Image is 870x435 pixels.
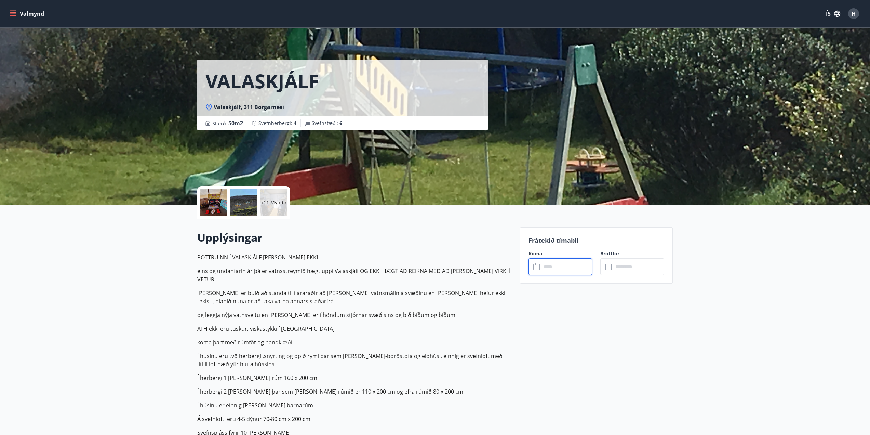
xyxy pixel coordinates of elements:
p: koma þarf með rúmföt og handklæði [197,338,512,346]
label: Koma [528,250,592,257]
span: Valaskjálf, 311 Borgarnesi [214,103,284,111]
label: Brottför [600,250,664,257]
p: ATH ekki eru tuskur, viskastykki í [GEOGRAPHIC_DATA] [197,324,512,333]
p: Frátekið tímabil [528,236,665,245]
span: 50 m2 [228,119,243,127]
span: Stærð : [212,119,243,127]
p: Í húsinu eru tvö herbergi ,snyrting og opið rými þar sem [PERSON_NAME]-borðstofa og eldhús , einn... [197,352,512,368]
p: [PERSON_NAME] er búið að standa til í áraraðir að [PERSON_NAME] vatnsmálin á svæðinu en [PERSON_N... [197,289,512,305]
p: POTTRUINN Í VALASKJÁLF [PERSON_NAME] EKKI [197,253,512,261]
button: ÍS [822,8,844,20]
p: Á svefnlofti eru 4-5 dýnur 70-80 cm x 200 cm [197,415,512,423]
span: H [852,10,856,17]
p: Í herbergi 2 [PERSON_NAME] þar sem [PERSON_NAME] rúmið er 110 x 200 cm og efra rúmið 80 x 200 cm [197,387,512,396]
button: H [845,5,862,22]
span: Svefnherbergi : [258,120,296,127]
p: +11 Myndir [261,199,287,206]
h2: Upplýsingar [197,230,512,245]
p: Í húsinu er einnig [PERSON_NAME] barnarúm [197,401,512,409]
span: 4 [294,120,296,126]
p: og leggja nýja vatnsveitu en [PERSON_NAME] er í höndum stjórnar svæðisins og bið bíðum og bíðum [197,311,512,319]
button: menu [8,8,47,20]
h1: VALASKJÁLF [205,68,319,94]
span: Svefnstæði : [312,120,342,127]
p: Í herbergi 1 [PERSON_NAME] rúm 160 x 200 cm [197,374,512,382]
span: 6 [339,120,342,126]
p: eins og undanfarin ár þá er vatnsstreymið hægt uppí Valaskjálf OG EKKI HÆGT AÐ REIKNA MEÐ AÐ [PER... [197,267,512,283]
